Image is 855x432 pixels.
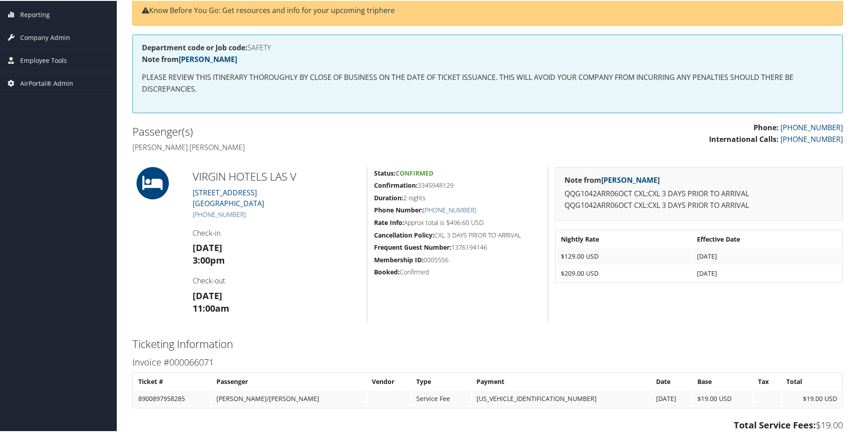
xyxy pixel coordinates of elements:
[193,289,222,301] strong: [DATE]
[132,418,843,431] h3: $19.00
[374,230,541,239] h5: CXL 3 DAYS PRIOR TO ARRIVAL
[374,230,434,238] strong: Cancellation Policy:
[374,267,541,276] h5: Confirmed
[601,174,660,184] a: [PERSON_NAME]
[142,71,833,94] p: PLEASE REVIEW THIS ITINERARY THOROUGHLY BY CLOSE OF BUSINESS ON THE DATE OF TICKET ISSUANCE. THIS...
[374,217,541,226] h5: Approx total is $496.60 USD
[754,373,781,389] th: Tax
[374,242,451,251] strong: Frequent Guest Number:
[193,209,246,218] a: [PHONE_NUMBER]
[142,4,833,16] p: Know Before You Go: Get resources and info for your upcoming trip
[734,418,816,430] strong: Total Service Fees:
[412,390,471,406] td: Service Fee
[556,264,692,281] td: $209.00 USD
[374,168,396,176] strong: Status:
[179,53,237,63] a: [PERSON_NAME]
[374,180,418,189] strong: Confirmation:
[412,373,471,389] th: Type
[193,227,360,237] h4: Check-in
[652,373,692,389] th: Date
[709,133,779,143] strong: International Calls:
[782,373,842,389] th: Total
[374,180,541,189] h5: 3345948129
[142,43,833,50] h4: SAFETY
[564,174,660,184] strong: Note from
[142,53,237,63] strong: Note from
[132,123,481,138] h2: Passenger(s)
[472,390,651,406] td: [US_VEHICLE_IDENTIFICATION_NUMBER]
[782,390,842,406] td: $19.00 USD
[367,373,411,389] th: Vendor
[396,168,433,176] span: Confirmed
[132,335,843,351] h2: Ticketing Information
[193,241,222,253] strong: [DATE]
[754,122,779,132] strong: Phone:
[20,48,67,71] span: Employee Tools
[692,264,842,281] td: [DATE]
[193,187,264,207] a: [STREET_ADDRESS][GEOGRAPHIC_DATA]
[374,255,423,263] strong: Membership ID:
[212,373,367,389] th: Passenger
[212,390,367,406] td: [PERSON_NAME]/[PERSON_NAME]
[134,373,211,389] th: Ticket #
[142,42,247,52] strong: Department code or Job code:
[20,26,70,48] span: Company Admin
[374,255,541,264] h5: 0005556
[374,242,541,251] h5: 1376194146
[20,71,73,94] span: AirPortal® Admin
[693,373,753,389] th: Base
[374,193,403,201] strong: Duration:
[20,3,50,25] span: Reporting
[423,205,476,213] a: [PHONE_NUMBER]
[193,168,360,183] h2: VIRGIN HOTELS LAS V
[132,355,843,368] h3: Invoice #000066071
[193,301,229,313] strong: 11:00am
[374,267,400,275] strong: Booked:
[780,122,843,132] a: [PHONE_NUMBER]
[564,187,833,210] p: QQG1042ARR06OCT CXL:CXL 3 DAYS PRIOR TO ARRIVAL QQG1042ARR06OCT CXL:CXL 3 DAYS PRIOR TO ARRIVAL
[374,217,404,226] strong: Rate Info:
[374,205,423,213] strong: Phone Number:
[193,253,225,265] strong: 3:00pm
[692,230,842,247] th: Effective Date
[556,247,692,264] td: $129.00 USD
[652,390,692,406] td: [DATE]
[193,275,360,285] h4: Check-out
[379,4,395,14] a: here
[693,390,753,406] td: $19.00 USD
[556,230,692,247] th: Nightly Rate
[692,247,842,264] td: [DATE]
[472,373,651,389] th: Payment
[374,193,541,202] h5: 2 nights
[134,390,211,406] td: 8900897958285
[132,141,481,151] h4: [PERSON_NAME] [PERSON_NAME]
[780,133,843,143] a: [PHONE_NUMBER]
